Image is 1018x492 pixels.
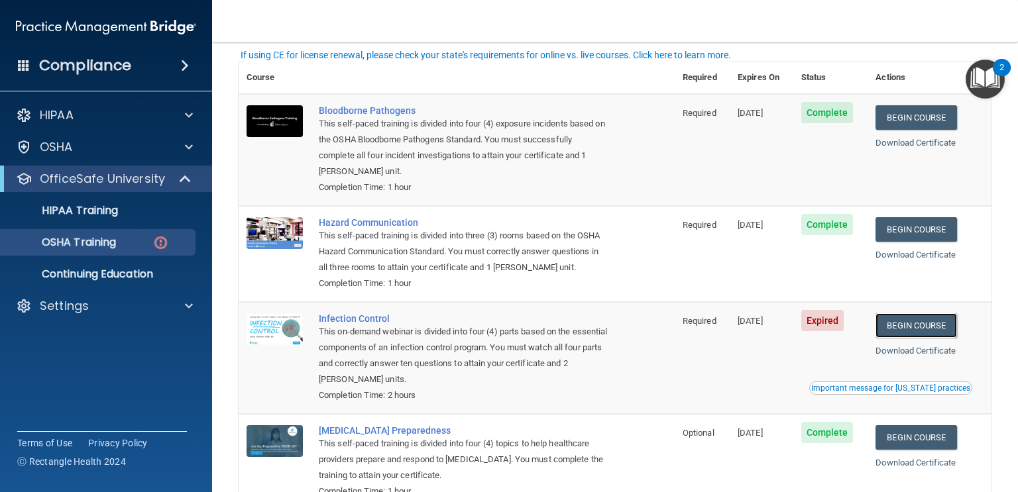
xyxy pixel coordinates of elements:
[9,268,190,281] p: Continuing Education
[738,108,763,118] span: [DATE]
[675,62,730,94] th: Required
[40,139,73,155] p: OSHA
[809,381,972,395] button: Read this if you are a dental practitioner in the state of CA
[40,171,165,187] p: OfficeSafe University
[319,425,608,436] a: [MEDICAL_DATA] Preparedness
[239,62,311,94] th: Course
[16,139,193,155] a: OSHA
[868,62,991,94] th: Actions
[39,56,131,75] h4: Compliance
[17,455,126,468] span: Ⓒ Rectangle Health 2024
[738,316,763,326] span: [DATE]
[811,384,970,392] div: Important message for [US_STATE] practices
[319,387,608,403] div: Completion Time: 2 hours
[319,217,608,228] a: Hazard Communication
[876,250,956,260] a: Download Certificate
[319,116,608,179] div: This self-paced training is divided into four (4) exposure incidents based on the OSHA Bloodborne...
[801,214,854,235] span: Complete
[239,48,733,62] button: If using CE for license renewal, please check your state's requirements for online vs. live cours...
[319,275,608,291] div: Completion Time: 1 hour
[966,60,1005,99] button: Open Resource Center, 2 new notifications
[738,428,763,438] span: [DATE]
[241,50,731,60] div: If using CE for license renewal, please check your state's requirements for online vs. live cours...
[876,346,956,356] a: Download Certificate
[319,324,608,387] div: This on-demand webinar is divided into four (4) parts based on the essential components of an inf...
[789,399,1002,451] iframe: Drift Widget Chat Controller
[319,313,608,324] a: Infection Control
[319,179,608,195] div: Completion Time: 1 hour
[876,138,956,148] a: Download Certificate
[16,298,193,314] a: Settings
[730,62,793,94] th: Expires On
[319,228,608,275] div: This self-paced training is divided into three (3) rooms based on the OSHA Hazard Communication S...
[683,108,716,118] span: Required
[801,310,844,331] span: Expired
[16,14,196,40] img: PMB logo
[683,428,714,438] span: Optional
[999,68,1004,85] div: 2
[683,220,716,230] span: Required
[17,436,72,450] a: Terms of Use
[319,436,608,483] div: This self-paced training is divided into four (4) topics to help healthcare providers prepare and...
[793,62,868,94] th: Status
[683,316,716,326] span: Required
[876,217,956,242] a: Begin Course
[876,105,956,130] a: Begin Course
[16,107,193,123] a: HIPAA
[40,298,89,314] p: Settings
[9,236,116,249] p: OSHA Training
[88,436,148,450] a: Privacy Policy
[319,105,608,116] a: Bloodborne Pathogens
[801,102,854,123] span: Complete
[16,171,192,187] a: OfficeSafe University
[876,458,956,467] a: Download Certificate
[9,204,118,217] p: HIPAA Training
[40,107,74,123] p: HIPAA
[738,220,763,230] span: [DATE]
[152,234,169,251] img: danger-circle.6113f641.png
[876,313,956,338] a: Begin Course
